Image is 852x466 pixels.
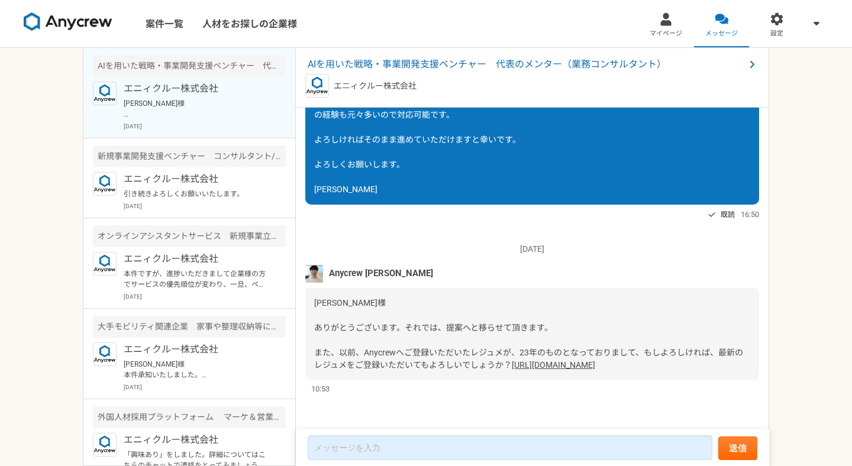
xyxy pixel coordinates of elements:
[305,265,323,283] img: %E3%83%95%E3%82%9A%E3%83%AD%E3%83%95%E3%82%A3%E3%83%BC%E3%83%AB%E7%94%BB%E5%83%8F%E3%81%AE%E3%82%...
[124,292,286,301] p: [DATE]
[124,252,270,266] p: エニィクルー株式会社
[24,12,112,31] img: 8DqYSo04kwAAAAASUVORK5CYII=
[305,243,759,255] p: [DATE]
[93,172,117,196] img: logo_text_blue_01.png
[512,360,595,370] a: [URL][DOMAIN_NAME]
[305,74,329,98] img: logo_text_blue_01.png
[124,202,286,211] p: [DATE]
[308,57,745,72] span: AIを用いた戦略・事業開発支援ベンチャー 代表のメンター（業務コンサルタント）
[124,342,270,357] p: エニィクルー株式会社
[124,359,270,380] p: [PERSON_NAME]様 本件承知いたしました。 また何かございましたら、よろしくお願いいたします。
[93,225,286,247] div: オンラインアシスタントサービス 新規事業立ち上げ（新規事業PM）
[93,252,117,276] img: logo_text_blue_01.png
[124,172,270,186] p: エニィクルー株式会社
[329,267,433,280] span: Anycrew [PERSON_NAME]
[93,433,117,457] img: logo_text_blue_01.png
[314,298,743,370] span: [PERSON_NAME]様 ありがとうございます。それでは、提案へと移らせて頂きます。 また、以前、Anycrewへご登録いただいたレジュメが、23年のものとなっておりまして、もしよろしければ...
[718,436,757,460] button: 送信
[93,342,117,366] img: logo_text_blue_01.png
[93,406,286,428] div: 外国人材採用プラットフォーム マーケ＆営業プロセス改善・強化（CRO相当）
[93,316,286,338] div: 大手モビリティ関連企業 家事や整理収納等に関する企画・リサーチ・アドバイザー業務
[124,122,286,131] p: [DATE]
[314,60,743,194] span: [PERSON_NAME]様 ご連絡ありがとうございます。 プロジェクトマネジメントはここ数年、そして現在もコカコーラバトラーズジャパン様でも行っており、ビジネス側の経験も元々多いので対応可能で...
[124,268,270,290] p: 本件ですが、進捗いただきまして企業様の方でサービスの優先順位が変わり、一旦、ペンディングという形となりました。ご紹介に至らず申し訳ございません。 よろしくお願いいたします。
[705,29,738,38] span: メッセージ
[124,383,286,391] p: [DATE]
[93,55,286,77] div: AIを用いた戦略・事業開発支援ベンチャー 代表のメンター（業務コンサルタント）
[650,29,682,38] span: マイページ
[124,82,270,96] p: エニィクルー株式会社
[124,189,270,199] p: 引き続きよろしくお願いいたします。
[311,383,330,394] span: 10:53
[770,29,783,38] span: 設定
[93,145,286,167] div: 新規事業開発支援ベンチャー コンサルタント/PM
[721,208,735,222] span: 既読
[741,209,759,220] span: 16:50
[334,80,417,92] p: エニィクルー株式会社
[93,82,117,105] img: logo_text_blue_01.png
[124,98,270,119] p: [PERSON_NAME]様 ありがとうございます。それでは、提案へと移らせて頂きます。 また、以前、Anycrewへご登録いただいたレジュメが、23年のものとなっておりまして、もしよろしければ...
[124,433,270,447] p: エニィクルー株式会社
